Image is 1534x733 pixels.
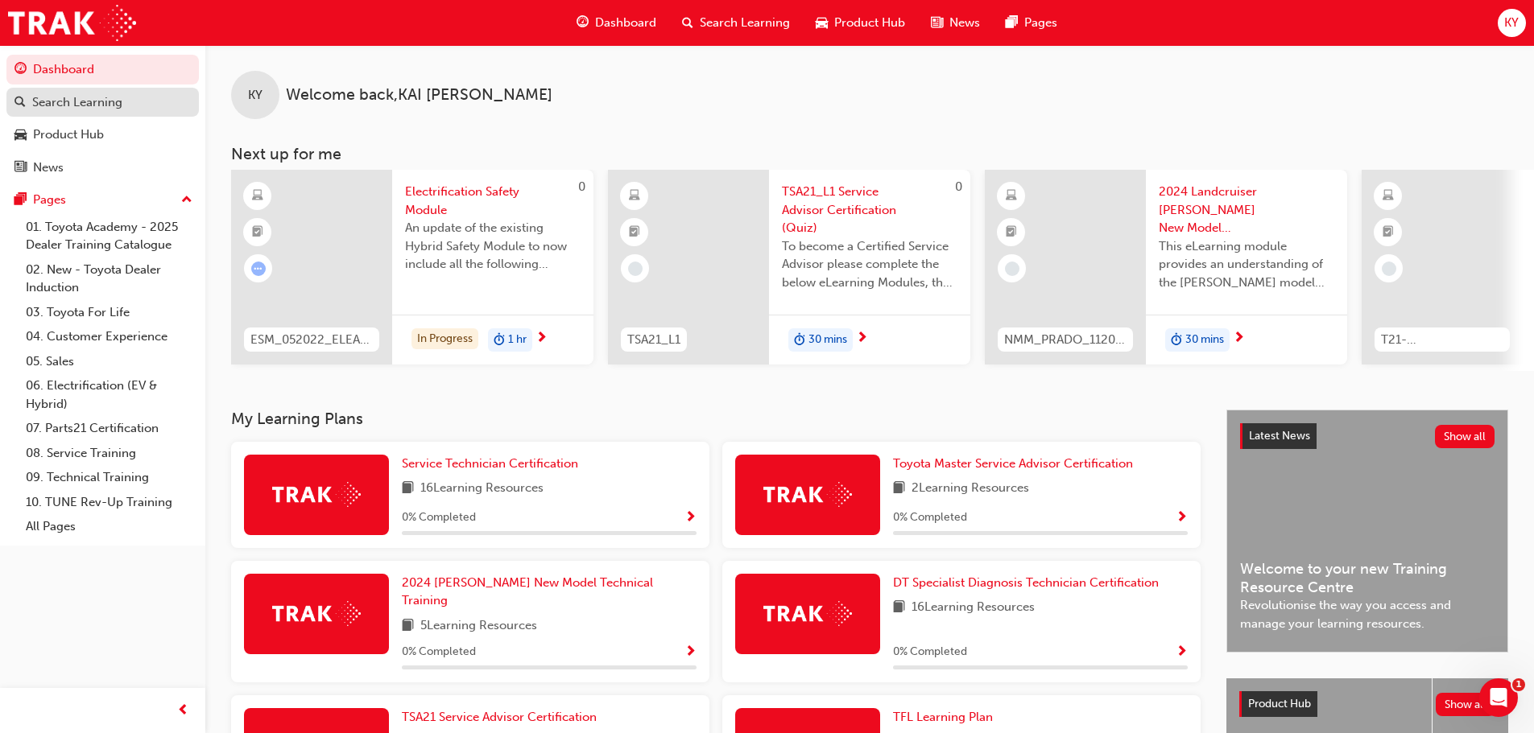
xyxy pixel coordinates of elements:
[1383,186,1394,207] span: learningResourceType_ELEARNING-icon
[250,331,373,349] span: ESM_052022_ELEARN
[14,161,27,175] span: news-icon
[1006,13,1018,33] span: pages-icon
[918,6,993,39] a: news-iconNews
[1176,645,1188,660] span: Show Progress
[402,616,414,636] span: book-icon
[1024,14,1057,32] span: Pages
[402,710,597,724] span: TSA21 Service Advisor Certification
[808,331,847,349] span: 30 mins
[1176,511,1188,525] span: Show Progress
[6,51,199,185] button: DashboardSearch LearningProduct HubNews
[6,185,199,215] button: Pages
[286,86,552,105] span: Welcome back , KAI [PERSON_NAME]
[14,63,27,77] span: guage-icon
[893,708,999,727] a: TFL Learning Plan
[803,6,918,39] a: car-iconProduct Hub
[252,222,263,243] span: booktick-icon
[33,126,104,144] div: Product Hub
[535,331,548,346] span: next-icon
[595,14,656,32] span: Dashboard
[6,88,199,117] a: Search Learning
[1248,697,1311,710] span: Product Hub
[405,183,581,219] span: Electrification Safety Module
[14,128,27,142] span: car-icon
[1240,596,1495,632] span: Revolutionise the way you access and manage your learning resources.
[1498,9,1526,37] button: KY
[14,193,27,208] span: pages-icon
[1504,14,1519,32] span: KY
[564,6,669,39] a: guage-iconDashboard
[893,456,1133,471] span: Toyota Master Service Advisor Certification
[1381,331,1503,349] span: T21-FOD_HVIS_PREREQ
[19,324,199,349] a: 04. Customer Experience
[19,349,199,374] a: 05. Sales
[405,219,581,274] span: An update of the existing Hybrid Safety Module to now include all the following electrification v...
[248,86,263,105] span: KY
[177,701,189,721] span: prev-icon
[628,261,643,276] span: learningRecordVerb_NONE-icon
[1512,678,1525,691] span: 1
[1226,410,1508,653] a: Latest NewsShow allWelcome to your new Training Resource CentreRevolutionise the way you access a...
[402,643,476,661] span: 0 % Completed
[181,190,192,211] span: up-icon
[1240,560,1495,596] span: Welcome to your new Training Resource Centre
[19,300,199,325] a: 03. Toyota For Life
[684,642,697,662] button: Show Progress
[763,482,852,507] img: Trak
[32,93,122,112] div: Search Learning
[402,509,476,527] span: 0 % Completed
[1249,429,1310,443] span: Latest News
[985,170,1347,364] a: NMM_PRADO_112024_MODULE_12024 Landcruiser [PERSON_NAME] New Model Mechanisms - Model Outline 1Thi...
[782,237,957,292] span: To become a Certified Service Advisor please complete the below eLearning Modules, the Service Ad...
[893,455,1139,473] a: Toyota Master Service Advisor Certification
[8,5,136,41] img: Trak
[627,331,680,349] span: TSA21_L1
[949,14,980,32] span: News
[494,330,505,351] span: duration-icon
[684,508,697,528] button: Show Progress
[19,465,199,490] a: 09. Technical Training
[420,479,544,499] span: 16 Learning Resources
[19,416,199,441] a: 07. Parts21 Certification
[669,6,803,39] a: search-iconSearch Learning
[402,575,653,608] span: 2024 [PERSON_NAME] New Model Technical Training
[931,13,943,33] span: news-icon
[19,215,199,257] a: 01. Toyota Academy - 2025 Dealer Training Catalogue
[682,13,693,33] span: search-icon
[1185,331,1224,349] span: 30 mins
[893,643,967,661] span: 0 % Completed
[1240,423,1495,449] a: Latest NewsShow all
[19,490,199,515] a: 10. TUNE Rev-Up Training
[1159,237,1334,292] span: This eLearning module provides an understanding of the [PERSON_NAME] model line-up and its Katash...
[794,330,805,351] span: duration-icon
[252,186,263,207] span: learningResourceType_ELEARNING-icon
[763,601,852,626] img: Trak
[19,373,199,416] a: 06. Electrification (EV & Hybrid)
[402,456,578,471] span: Service Technician Certification
[1176,642,1188,662] button: Show Progress
[19,257,199,300] a: 02. New - Toyota Dealer Induction
[205,145,1534,163] h3: Next up for me
[1006,186,1017,207] span: learningResourceType_ELEARNING-icon
[629,222,640,243] span: booktick-icon
[816,13,828,33] span: car-icon
[6,55,199,84] a: Dashboard
[893,509,967,527] span: 0 % Completed
[6,153,199,183] a: News
[893,598,905,618] span: book-icon
[1004,331,1127,349] span: NMM_PRADO_112024_MODULE_1
[578,179,585,194] span: 0
[33,159,64,177] div: News
[6,120,199,150] a: Product Hub
[684,511,697,525] span: Show Progress
[893,479,905,499] span: book-icon
[231,410,1201,428] h3: My Learning Plans
[19,514,199,539] a: All Pages
[955,179,962,194] span: 0
[19,441,199,466] a: 08. Service Training
[1435,425,1495,448] button: Show all
[1005,261,1019,276] span: learningRecordVerb_NONE-icon
[272,482,361,507] img: Trak
[1171,330,1182,351] span: duration-icon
